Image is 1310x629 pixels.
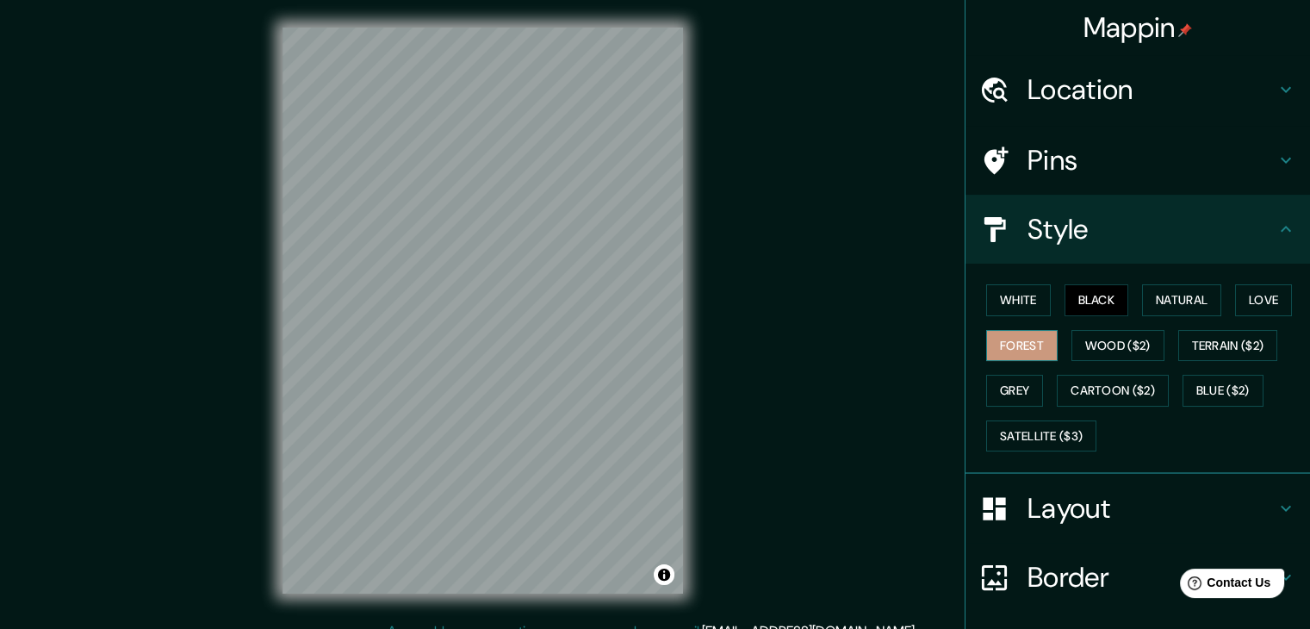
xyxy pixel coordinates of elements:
[986,375,1043,407] button: Grey
[1183,375,1263,407] button: Blue ($2)
[1028,560,1276,595] h4: Border
[965,195,1310,264] div: Style
[965,55,1310,124] div: Location
[986,284,1051,316] button: White
[1178,23,1192,37] img: pin-icon.png
[1157,562,1291,610] iframe: Help widget launcher
[1071,330,1164,362] button: Wood ($2)
[282,28,683,594] canvas: Map
[1028,212,1276,246] h4: Style
[1142,284,1221,316] button: Natural
[965,474,1310,543] div: Layout
[1028,143,1276,177] h4: Pins
[965,543,1310,612] div: Border
[1235,284,1292,316] button: Love
[1028,72,1276,107] h4: Location
[1028,491,1276,526] h4: Layout
[1065,284,1129,316] button: Black
[1083,10,1193,45] h4: Mappin
[1178,330,1278,362] button: Terrain ($2)
[986,420,1096,452] button: Satellite ($3)
[965,126,1310,195] div: Pins
[986,330,1058,362] button: Forest
[654,564,674,585] button: Toggle attribution
[1057,375,1169,407] button: Cartoon ($2)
